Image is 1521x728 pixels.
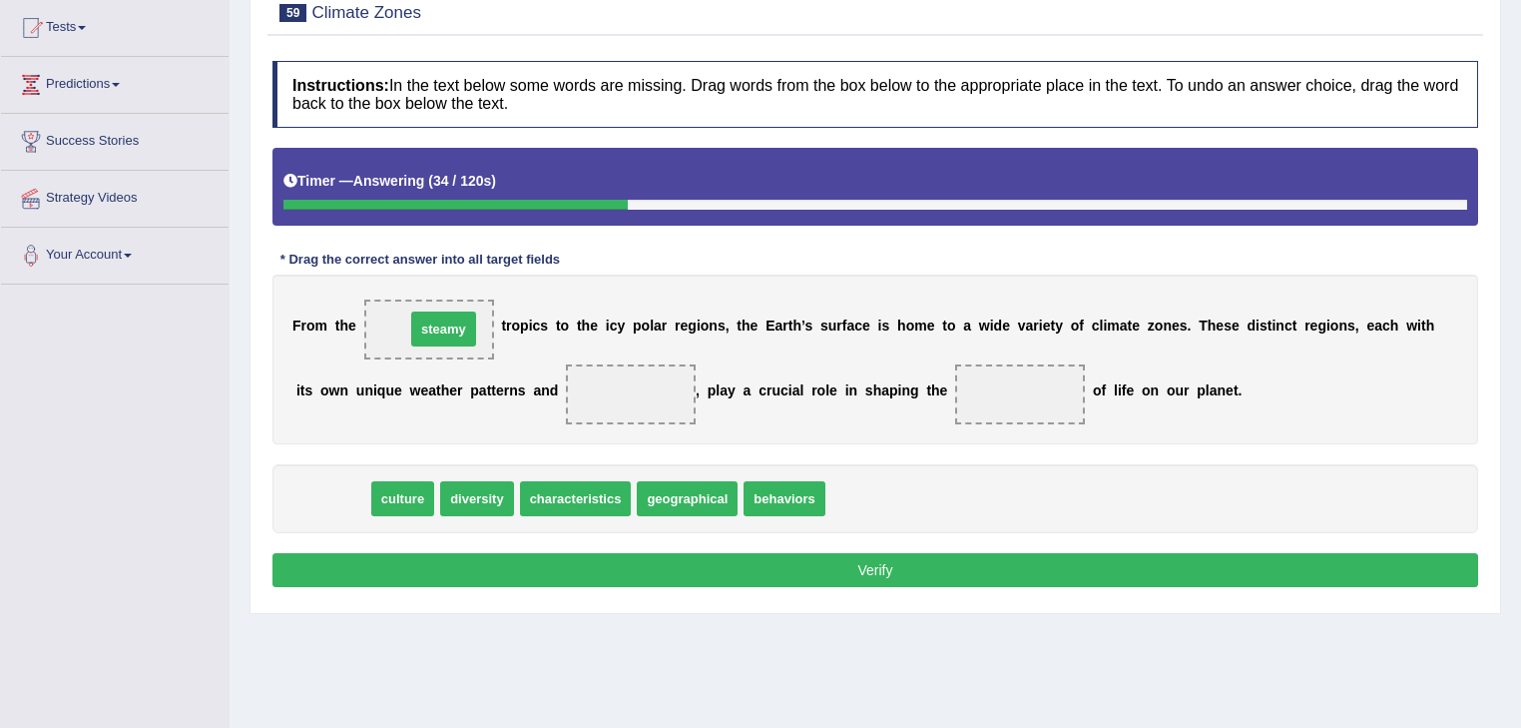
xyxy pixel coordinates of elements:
[339,382,348,398] b: n
[529,318,533,334] b: i
[1055,318,1063,334] b: y
[1210,382,1218,398] b: a
[1271,318,1275,334] b: i
[582,318,591,334] b: h
[1374,318,1382,334] b: a
[606,318,610,334] b: i
[506,318,511,334] b: r
[1347,318,1355,334] b: s
[675,318,680,334] b: r
[1039,318,1043,334] b: i
[1426,318,1435,334] b: h
[898,382,902,398] b: i
[1114,382,1118,398] b: l
[828,318,837,334] b: u
[1102,382,1107,398] b: f
[540,318,548,334] b: s
[292,318,301,334] b: F
[577,318,582,334] b: t
[1043,318,1051,334] b: e
[385,382,394,398] b: u
[449,382,457,398] b: e
[811,382,816,398] b: r
[428,173,433,189] b: (
[306,318,315,334] b: o
[849,382,858,398] b: n
[829,382,837,398] b: e
[610,318,618,334] b: c
[910,382,919,398] b: g
[845,382,849,398] b: i
[1326,318,1330,334] b: i
[339,318,348,334] b: h
[716,382,720,398] b: l
[496,382,504,398] b: e
[279,4,306,22] span: 59
[356,382,365,398] b: u
[947,318,956,334] b: o
[701,318,710,334] b: o
[940,382,948,398] b: e
[979,318,990,334] b: w
[836,318,841,334] b: r
[720,382,728,398] b: a
[1126,382,1134,398] b: e
[292,77,389,94] b: Instructions:
[897,318,906,334] b: h
[889,382,898,398] b: p
[654,318,662,334] b: a
[1248,318,1257,334] b: d
[873,382,882,398] b: h
[501,318,506,334] b: t
[1184,382,1189,398] b: r
[1256,318,1260,334] b: i
[300,382,305,398] b: t
[901,382,910,398] b: n
[1267,318,1272,334] b: t
[1,57,229,107] a: Predictions
[1310,318,1318,334] b: e
[766,382,771,398] b: r
[775,318,783,334] b: a
[433,173,491,189] b: 34 / 120s
[1199,318,1208,334] b: T
[1103,318,1107,334] b: i
[509,382,518,398] b: n
[1155,318,1164,334] b: o
[1,228,229,278] a: Your Account
[1338,318,1347,334] b: n
[377,382,386,398] b: q
[780,382,788,398] b: c
[1421,318,1426,334] b: t
[662,318,667,334] b: r
[771,382,780,398] b: u
[637,481,738,516] span: geographical
[311,3,421,22] small: Climate Zones
[329,382,340,398] b: w
[1018,318,1026,334] b: v
[1206,382,1210,398] b: l
[744,481,824,516] span: behaviors
[744,382,752,398] b: a
[726,318,730,334] b: ,
[1118,382,1122,398] b: i
[1330,318,1339,334] b: o
[283,174,496,189] h5: Timer —
[1079,318,1084,334] b: f
[518,382,526,398] b: s
[1128,318,1133,334] b: t
[914,318,926,334] b: m
[792,318,801,334] b: h
[1132,318,1140,334] b: e
[1107,318,1119,334] b: m
[1163,318,1172,334] b: n
[371,481,434,516] span: culture
[842,318,847,334] b: f
[765,318,774,334] b: E
[1142,382,1151,398] b: o
[1071,318,1080,334] b: o
[633,318,642,334] b: p
[718,318,726,334] b: s
[820,318,828,334] b: s
[650,318,654,334] b: l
